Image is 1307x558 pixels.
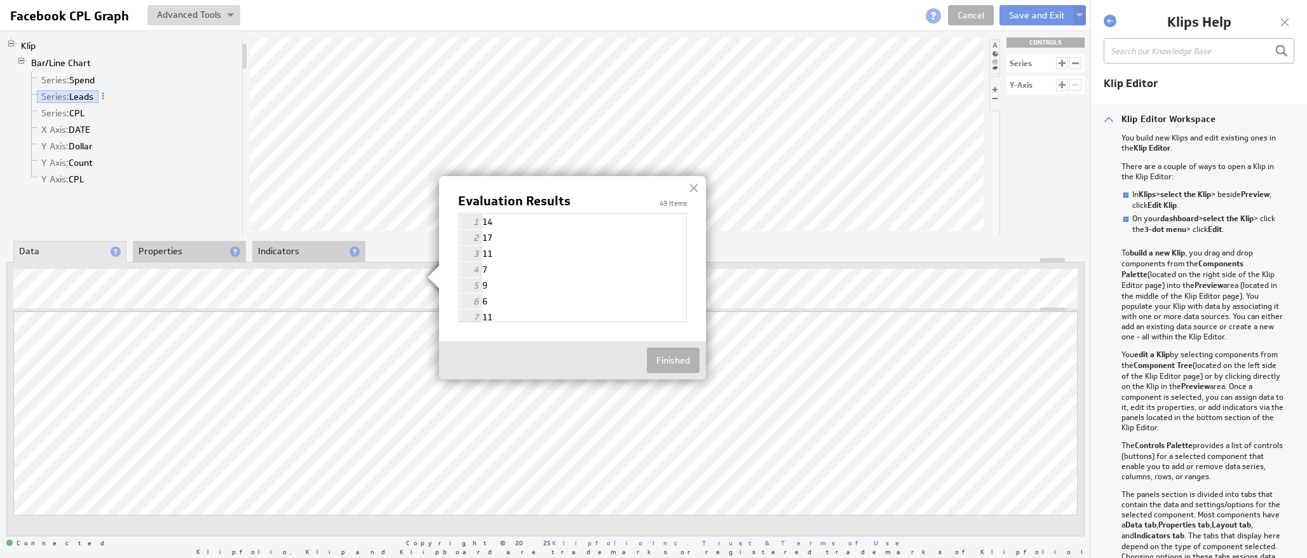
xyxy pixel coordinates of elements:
span: 3 [459,246,482,261]
div: 11 [459,245,686,261]
div: 7 [459,261,686,277]
span: 1 [459,214,482,229]
span: 6 [459,294,482,309]
div: 6 [459,293,686,309]
div: 14 [459,214,686,229]
span: 5 [459,278,482,293]
div: 11 [459,309,686,325]
span: 4 [459,262,482,277]
button: Finished [647,348,700,373]
div: 17 [459,229,686,245]
span: 7 [459,310,482,325]
div: 9 [459,277,686,293]
span: 2 [459,230,482,245]
h3: Evaluation Results [458,195,687,208]
div: 49 Items [660,197,687,210]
